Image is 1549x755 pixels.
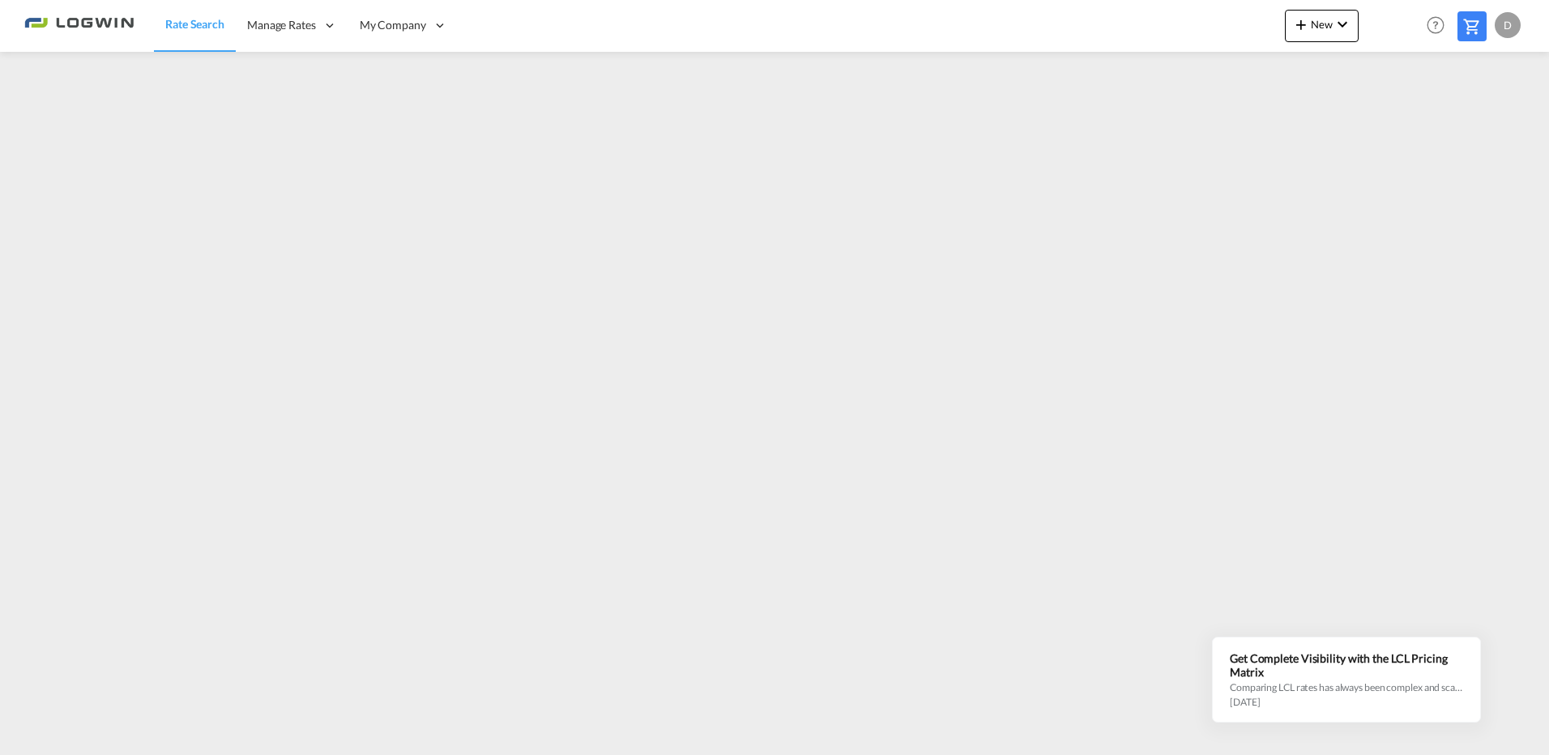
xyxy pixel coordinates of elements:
[1495,12,1521,38] div: D
[165,17,224,31] span: Rate Search
[1285,10,1359,42] button: icon-plus 400-fgNewicon-chevron-down
[1422,11,1457,41] div: Help
[360,17,426,33] span: My Company
[24,7,134,44] img: 2761ae10d95411efa20a1f5e0282d2d7.png
[247,17,316,33] span: Manage Rates
[1291,15,1311,34] md-icon: icon-plus 400-fg
[1422,11,1449,39] span: Help
[1333,15,1352,34] md-icon: icon-chevron-down
[1291,18,1352,31] span: New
